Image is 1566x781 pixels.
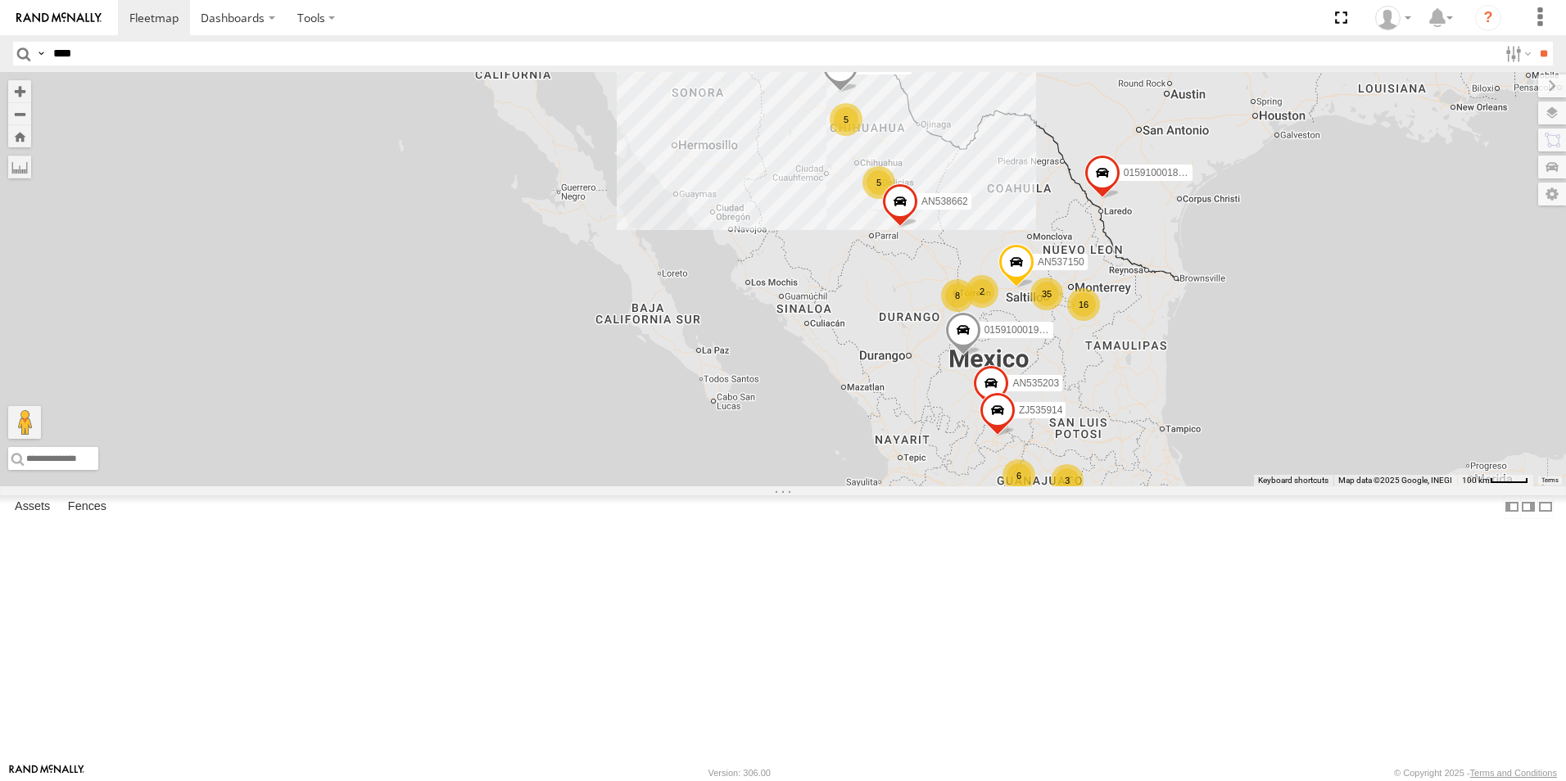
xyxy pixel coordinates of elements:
[921,196,968,207] span: AN538662
[8,125,31,147] button: Zoom Home
[1019,404,1062,416] span: ZJ535914
[1038,256,1084,268] span: AN537150
[1030,278,1063,310] div: 35
[8,102,31,125] button: Zoom out
[708,768,771,778] div: Version: 306.00
[1538,183,1566,205] label: Map Settings
[34,42,48,65] label: Search Query
[1537,495,1554,519] label: Hide Summary Table
[1475,5,1501,31] i: ?
[1504,495,1520,519] label: Dock Summary Table to the Left
[1462,476,1490,485] span: 100 km
[1124,167,1206,178] span: 015910001811580
[1258,475,1328,486] button: Keyboard shortcuts
[8,156,31,178] label: Measure
[966,275,998,308] div: 2
[1520,495,1537,519] label: Dock Summary Table to the Right
[7,495,58,518] label: Assets
[941,279,974,312] div: 8
[1012,377,1059,389] span: AN535203
[830,103,862,136] div: 5
[1051,464,1084,497] div: 3
[1369,6,1417,30] div: Omar Miranda
[862,166,895,199] div: 5
[1457,475,1533,486] button: Map Scale: 100 km per 43 pixels
[60,495,115,518] label: Fences
[1394,768,1557,778] div: © Copyright 2025 -
[9,765,84,781] a: Visit our Website
[16,12,102,24] img: rand-logo.svg
[8,80,31,102] button: Zoom in
[1003,459,1035,492] div: 6
[984,325,1066,336] span: 015910001938748
[8,406,41,439] button: Drag Pegman onto the map to open Street View
[1067,288,1100,321] div: 16
[1470,768,1557,778] a: Terms and Conditions
[1541,477,1559,484] a: Terms (opens in new tab)
[1499,42,1534,65] label: Search Filter Options
[1338,476,1452,485] span: Map data ©2025 Google, INEGI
